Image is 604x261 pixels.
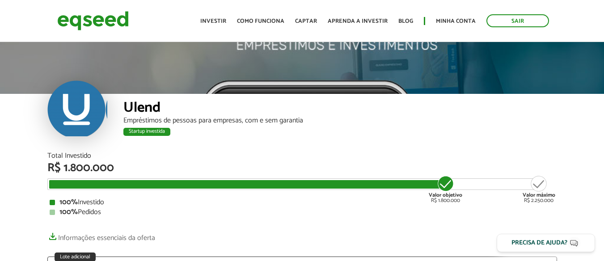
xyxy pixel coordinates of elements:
div: R$ 1.800.000 [429,175,462,203]
a: Aprenda a investir [328,18,388,24]
img: EqSeed [57,9,129,33]
a: Blog [398,18,413,24]
div: Ulend [123,101,557,117]
strong: 100% [59,196,78,208]
strong: Valor objetivo [429,191,462,199]
a: Informações essenciais da oferta [47,229,155,242]
div: Startup investida [123,128,170,136]
a: Investir [200,18,226,24]
div: Empréstimos de pessoas para empresas, com e sem garantia [123,117,557,124]
div: Investido [50,199,555,206]
strong: Valor máximo [523,191,555,199]
div: R$ 1.800.000 [47,162,557,174]
a: Como funciona [237,18,284,24]
a: Captar [295,18,317,24]
div: R$ 2.250.000 [523,175,555,203]
strong: 100% [59,206,78,218]
div: Total Investido [47,152,557,160]
a: Sair [486,14,549,27]
a: Minha conta [436,18,476,24]
div: Pedidos [50,209,555,216]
